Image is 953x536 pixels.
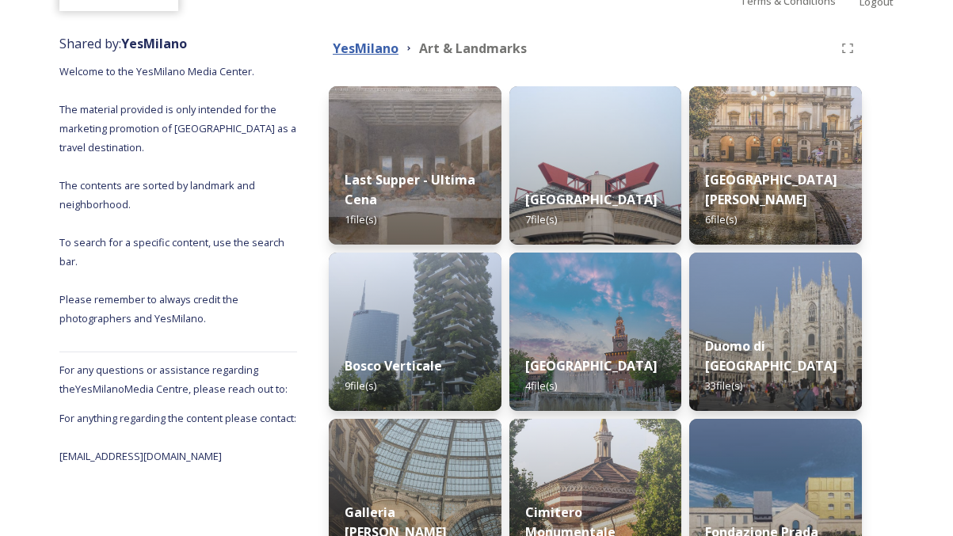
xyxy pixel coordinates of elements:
[345,378,376,393] span: 9 file(s)
[121,35,187,52] strong: YesMilano
[525,357,658,374] strong: [GEOGRAPHIC_DATA]
[689,253,862,411] img: Duomo_YesMilano_AnnaDellaBadia_4505.JPG
[525,212,557,226] span: 7 file(s)
[333,40,398,57] strong: YesMilano
[509,86,682,245] img: IMG_2970-2.jpg
[329,86,501,245] img: Leonardo_da_Vinci_-_The_Last_Supper_high_res.jpg
[345,171,475,208] strong: Last Supper - Ultima Cena
[705,171,837,208] strong: [GEOGRAPHIC_DATA][PERSON_NAME]
[419,40,527,57] strong: Art & Landmarks
[59,64,299,325] span: Welcome to the YesMilano Media Center. The material provided is only intended for the marketing p...
[525,191,658,208] strong: [GEOGRAPHIC_DATA]
[705,378,742,393] span: 33 file(s)
[329,253,501,411] img: Isola_Yesilano_AnnaDellaBadia_880.jpg
[705,212,737,226] span: 6 file(s)
[509,253,682,411] img: 0192320e2f2597db517af206b61657f850f32aa4ed562500c5615972a4139677.jpg
[345,357,442,374] strong: Bosco Verticale
[525,378,557,393] span: 4 file(s)
[345,212,376,226] span: 1 file(s)
[59,363,288,396] span: For any questions or assistance regarding the YesMilano Media Centre, please reach out to:
[59,35,187,52] span: Shared by:
[59,411,299,463] span: For anything regarding the content please contact: [EMAIL_ADDRESS][DOMAIN_NAME]
[705,337,837,374] strong: Duomo di [GEOGRAPHIC_DATA]
[689,86,862,245] img: e909a26cc83e0f66552e365beb8ed3efc345c46ec2008e13a580d88771ab5a28.jpg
